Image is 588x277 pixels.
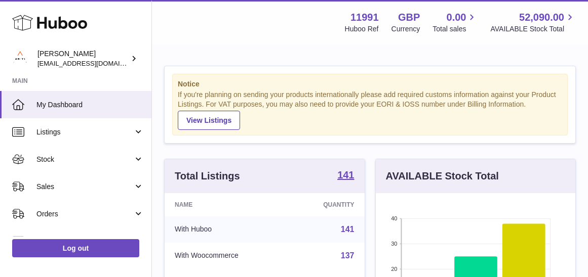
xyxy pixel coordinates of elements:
text: 40 [391,215,397,221]
div: Currency [391,24,420,34]
span: Stock [36,155,133,164]
span: My Dashboard [36,100,144,110]
td: With Woocommerce [165,243,289,269]
div: If you're planning on sending your products internationally please add required customs informati... [178,90,562,129]
span: 52,090.00 [519,11,564,24]
strong: Notice [178,79,562,89]
span: AVAILABLE Stock Total [490,24,576,34]
strong: 141 [337,170,354,180]
span: Usage [36,237,144,246]
span: 0.00 [447,11,466,24]
img: info@an-y1.com [12,51,27,66]
th: Name [165,193,289,216]
strong: GBP [398,11,420,24]
div: Huboo Ref [345,24,379,34]
h3: AVAILABLE Stock Total [386,169,499,183]
text: 30 [391,241,397,247]
span: Total sales [433,24,478,34]
a: 0.00 Total sales [433,11,478,34]
div: [PERSON_NAME] [37,49,129,68]
h3: Total Listings [175,169,240,183]
text: 20 [391,266,397,272]
a: 141 [341,225,355,234]
a: 52,090.00 AVAILABLE Stock Total [490,11,576,34]
strong: 11991 [350,11,379,24]
span: Listings [36,127,133,137]
a: View Listings [178,111,240,130]
td: With Huboo [165,216,289,243]
span: [EMAIL_ADDRESS][DOMAIN_NAME] [37,59,149,67]
th: Quantity [289,193,365,216]
a: 141 [337,170,354,182]
span: Sales [36,182,133,192]
a: 137 [341,251,355,260]
span: Orders [36,209,133,219]
a: Log out [12,239,139,257]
